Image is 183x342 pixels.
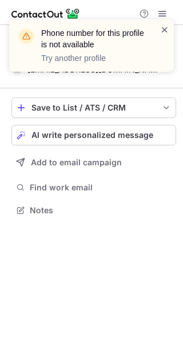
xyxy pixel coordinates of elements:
[41,27,146,50] header: Phone number for this profile is not available
[30,182,172,193] span: Find work email
[31,103,156,112] div: Save to List / ATS / CRM
[11,125,176,145] button: AI write personalized message
[31,158,122,167] span: Add to email campaign
[11,152,176,173] button: Add to email campaign
[11,97,176,118] button: save-profile-one-click
[30,205,172,215] span: Notes
[17,27,35,46] img: warning
[11,180,176,196] button: Find work email
[11,202,176,218] button: Notes
[31,131,153,140] span: AI write personalized message
[41,52,146,64] p: Try another profile
[11,7,80,21] img: ContactOut v5.3.10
